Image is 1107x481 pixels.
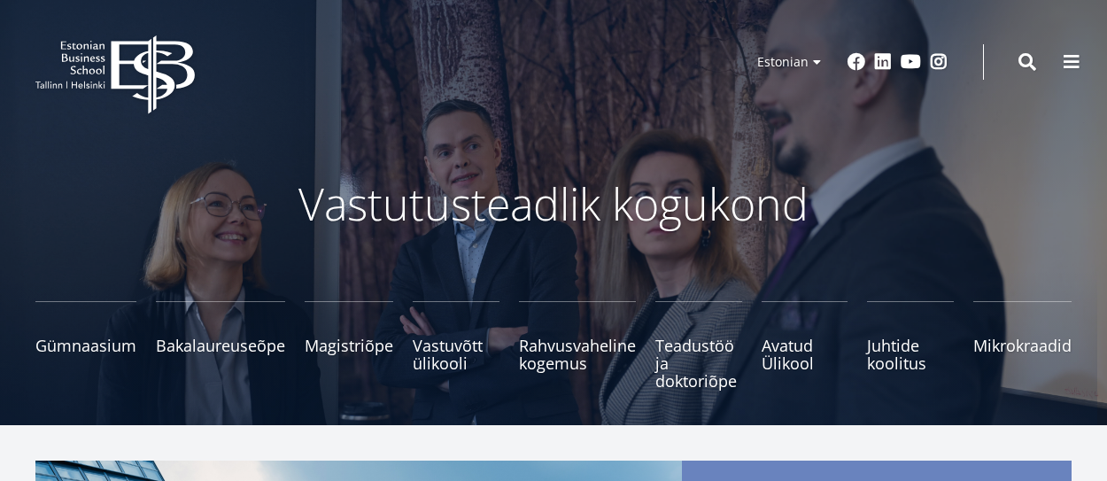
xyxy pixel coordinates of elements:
span: Juhtide koolitus [867,337,954,372]
a: Facebook [848,53,865,71]
a: Youtube [901,53,921,71]
a: Linkedin [874,53,892,71]
span: Teadustöö ja doktoriõpe [655,337,742,390]
a: Bakalaureuseõpe [156,301,285,390]
span: Gümnaasium [35,337,136,354]
a: Juhtide koolitus [867,301,954,390]
span: Mikrokraadid [973,337,1072,354]
a: Magistriõpe [305,301,393,390]
span: Avatud Ülikool [762,337,848,372]
a: Teadustöö ja doktoriõpe [655,301,742,390]
span: Vastuvõtt ülikooli [413,337,499,372]
span: Magistriõpe [305,337,393,354]
p: Vastutusteadlik kogukond [84,177,1023,230]
a: Gümnaasium [35,301,136,390]
span: Rahvusvaheline kogemus [519,337,636,372]
a: Rahvusvaheline kogemus [519,301,636,390]
a: Vastuvõtt ülikooli [413,301,499,390]
a: Avatud Ülikool [762,301,848,390]
a: Mikrokraadid [973,301,1072,390]
span: Bakalaureuseõpe [156,337,285,354]
a: Instagram [930,53,948,71]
